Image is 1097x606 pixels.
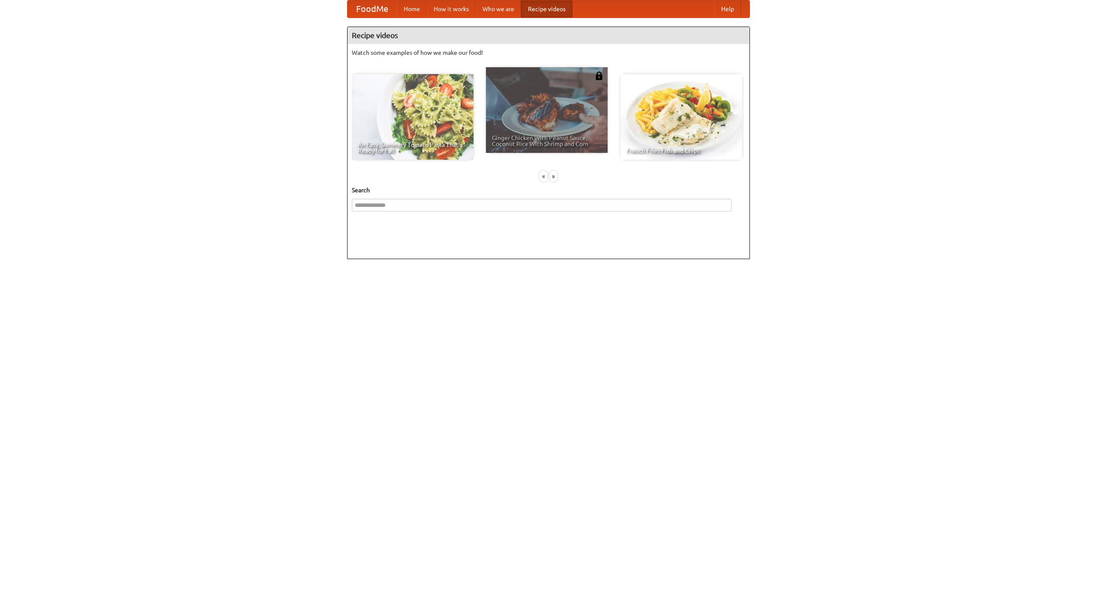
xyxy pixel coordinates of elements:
[397,0,427,18] a: Home
[595,72,603,80] img: 483408.png
[540,171,547,182] div: «
[358,142,468,154] span: An Easy, Summery Tomato Pasta That's Ready for Fall
[348,27,749,44] h4: Recipe videos
[714,0,741,18] a: Help
[352,186,745,194] h5: Search
[476,0,521,18] a: Who we are
[352,48,745,57] p: Watch some examples of how we make our food!
[550,171,557,182] div: »
[348,0,397,18] a: FoodMe
[352,74,474,160] a: An Easy, Summery Tomato Pasta That's Ready for Fall
[626,148,736,154] span: French Fries Fish and Chips
[521,0,572,18] a: Recipe videos
[620,74,742,160] a: French Fries Fish and Chips
[427,0,476,18] a: How it works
